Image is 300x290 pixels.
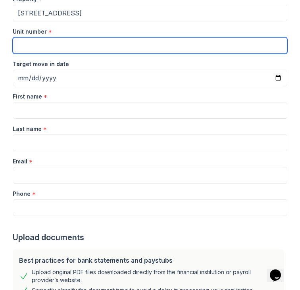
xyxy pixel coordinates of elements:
label: First name [13,93,42,100]
iframe: chat widget [267,258,292,282]
label: Unit number [13,28,47,36]
div: Upload documents [13,232,287,243]
div: Best practices for bank statements and paystubs [19,256,278,265]
div: Upload original PDF files downloaded directly from the financial institution or payroll provider’... [32,268,278,284]
label: Email [13,157,27,165]
label: Last name [13,125,42,133]
label: Target move in date [13,60,69,68]
label: Phone [13,190,31,198]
